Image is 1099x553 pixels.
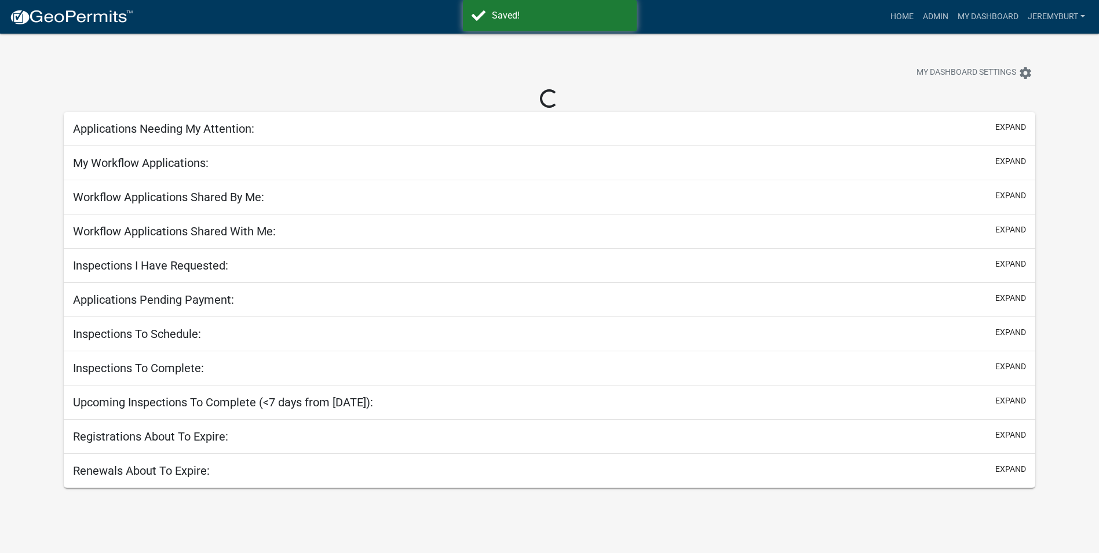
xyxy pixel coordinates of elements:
h5: Workflow Applications Shared By Me: [73,190,264,204]
button: expand [995,121,1026,133]
div: Saved! [492,9,628,23]
button: expand [995,258,1026,270]
h5: Inspections To Schedule: [73,327,201,341]
button: expand [995,429,1026,441]
button: expand [995,463,1026,475]
button: expand [995,292,1026,304]
h5: Workflow Applications Shared With Me: [73,224,276,238]
button: expand [995,395,1026,407]
h5: Inspections I Have Requested: [73,259,228,272]
button: expand [995,326,1026,339]
h5: Applications Pending Payment: [73,293,234,307]
h5: Inspections To Complete: [73,361,204,375]
a: JeremyBurt [1023,6,1090,28]
button: expand [995,224,1026,236]
h5: Registrations About To Expire: [73,430,228,443]
button: My Dashboard Settingssettings [907,61,1042,84]
h5: Upcoming Inspections To Complete (<7 days from [DATE]): [73,395,373,409]
h5: My Workflow Applications: [73,156,209,170]
h5: Renewals About To Expire: [73,464,210,478]
a: My Dashboard [953,6,1023,28]
i: settings [1018,66,1032,80]
h5: Applications Needing My Attention: [73,122,254,136]
a: Admin [918,6,953,28]
span: My Dashboard Settings [917,66,1016,80]
button: expand [995,190,1026,202]
button: expand [995,155,1026,168]
button: expand [995,361,1026,373]
a: Home [886,6,918,28]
